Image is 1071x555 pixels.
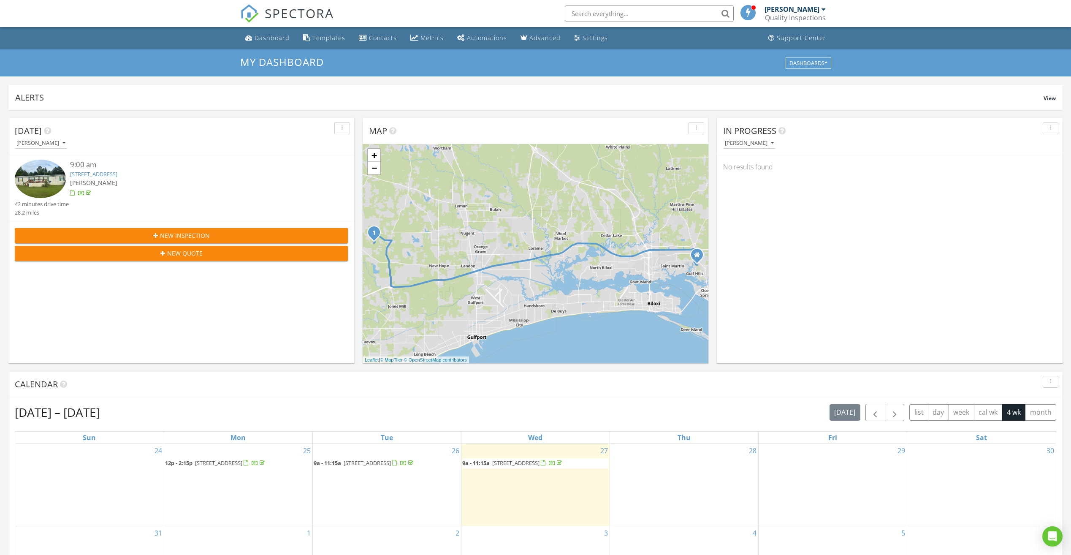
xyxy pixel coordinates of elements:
a: 9a - 11:15a [STREET_ADDRESS] [462,459,564,467]
a: 9a - 11:15a [STREET_ADDRESS] [314,459,415,467]
div: Open Intercom Messenger [1042,526,1063,547]
a: 12p - 2:15p [STREET_ADDRESS] [165,458,312,468]
button: [DATE] [830,404,860,421]
div: Contacts [369,34,397,42]
button: month [1025,404,1056,421]
td: Go to August 27, 2025 [461,444,610,526]
span: 9a - 11:15a [314,459,341,467]
button: cal wk [974,404,1003,421]
td: Go to August 26, 2025 [312,444,461,526]
a: Automations (Basic) [454,30,510,46]
a: 9:00 am [STREET_ADDRESS] [PERSON_NAME] 42 minutes drive time 28.2 miles [15,160,348,217]
a: Go to September 2, 2025 [454,526,461,540]
div: Metrics [420,34,444,42]
a: Zoom out [368,162,380,174]
a: Friday [827,432,839,443]
a: Go to September 1, 2025 [305,526,312,540]
button: Dashboards [786,57,831,69]
a: Advanced [517,30,564,46]
a: Go to August 31, 2025 [153,526,164,540]
a: [STREET_ADDRESS] [70,170,117,178]
span: [STREET_ADDRESS] [195,459,242,467]
h2: [DATE] – [DATE] [15,404,100,421]
div: Dashboards [789,60,827,66]
img: The Best Home Inspection Software - Spectora [240,4,259,23]
div: [PERSON_NAME] [16,140,65,146]
a: Go to August 25, 2025 [301,444,312,457]
a: 9a - 11:15a [STREET_ADDRESS] [462,458,609,468]
div: Dashboard [255,34,290,42]
a: Go to September 4, 2025 [751,526,758,540]
a: SPECTORA [240,11,334,29]
div: 22526 Mercedes Rd, Gulfport, MS 39503 [374,232,379,237]
a: Wednesday [526,432,544,443]
div: No results found [717,155,1063,178]
button: week [949,404,974,421]
div: 9:00 am [70,160,320,170]
a: Go to August 29, 2025 [896,444,907,457]
button: [PERSON_NAME] [15,138,67,149]
input: Search everything... [565,5,734,22]
a: Support Center [765,30,830,46]
span: SPECTORA [265,4,334,22]
a: Go to August 30, 2025 [1045,444,1056,457]
td: Go to August 29, 2025 [759,444,907,526]
a: Go to August 28, 2025 [747,444,758,457]
button: Previous [865,404,885,421]
a: Contacts [355,30,400,46]
span: Map [369,125,387,136]
div: Alerts [15,92,1044,103]
span: View [1044,95,1056,102]
a: Thursday [676,432,692,443]
div: [PERSON_NAME] [765,5,819,14]
div: 42 minutes drive time [15,200,69,208]
a: Saturday [974,432,989,443]
td: Go to August 30, 2025 [907,444,1056,526]
a: Dashboard [242,30,293,46]
a: Templates [300,30,349,46]
span: New Quote [167,249,203,258]
a: Go to September 5, 2025 [900,526,907,540]
a: 12p - 2:15p [STREET_ADDRESS] [165,459,266,467]
span: New Inspection [160,231,210,240]
span: My Dashboard [240,55,324,69]
a: Go to August 26, 2025 [450,444,461,457]
a: Go to August 24, 2025 [153,444,164,457]
span: Calendar [15,378,58,390]
div: Quality Inspections [765,14,826,22]
a: Tuesday [379,432,395,443]
div: Support Center [777,34,826,42]
td: Go to August 25, 2025 [164,444,312,526]
a: Leaflet [365,357,379,362]
div: Advanced [529,34,561,42]
a: Metrics [407,30,447,46]
div: | [363,356,469,364]
span: [STREET_ADDRESS] [344,459,391,467]
a: Go to September 3, 2025 [602,526,610,540]
a: © OpenStreetMap contributors [404,357,467,362]
div: Templates [312,34,345,42]
span: 12p - 2:15p [165,459,193,467]
span: In Progress [723,125,776,136]
i: 1 [372,230,376,236]
div: Settings [583,34,608,42]
a: Settings [571,30,611,46]
a: Sunday [81,432,98,443]
a: Monday [229,432,247,443]
a: Zoom in [368,149,380,162]
div: [PERSON_NAME] [725,140,774,146]
a: 9a - 11:15a [STREET_ADDRESS] [314,458,460,468]
button: New Quote [15,246,348,261]
span: [DATE] [15,125,42,136]
div: 13713 Paraiso Rd., Ocean Springs MS 39564 [697,255,702,260]
td: Go to August 28, 2025 [610,444,759,526]
button: 4 wk [1002,404,1025,421]
button: [PERSON_NAME] [723,138,775,149]
button: day [928,404,949,421]
div: Automations [467,34,507,42]
td: Go to August 24, 2025 [15,444,164,526]
span: 9a - 11:15a [462,459,490,467]
span: [PERSON_NAME] [70,179,117,187]
button: list [909,404,928,421]
a: © MapTiler [380,357,403,362]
